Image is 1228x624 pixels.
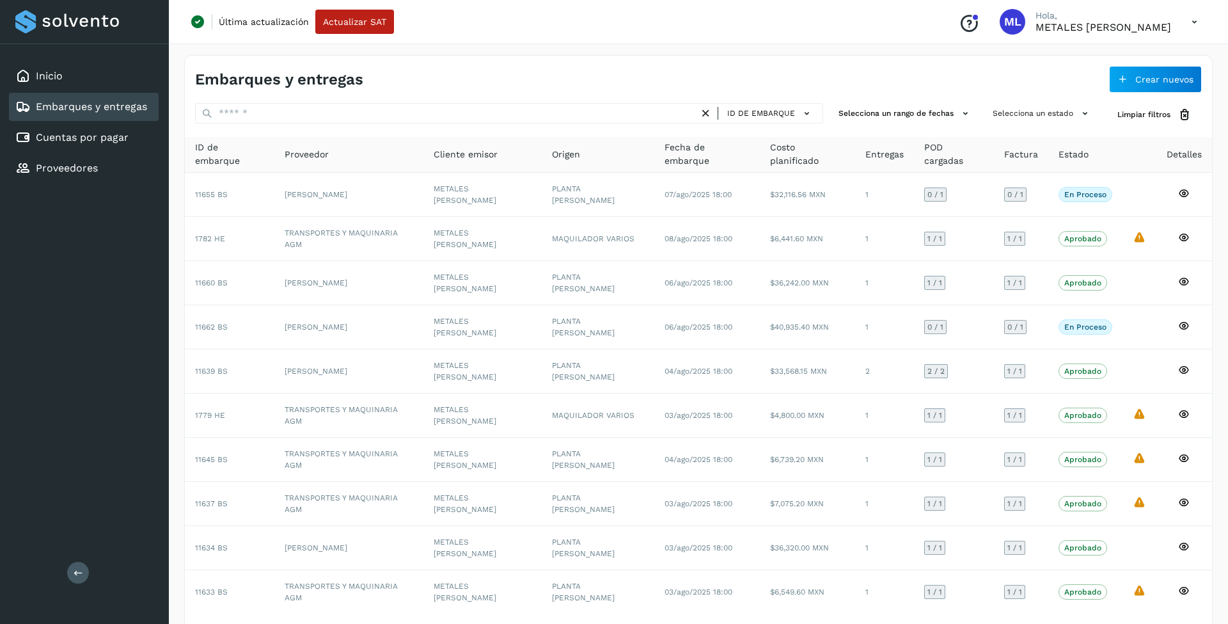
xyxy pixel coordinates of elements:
[542,526,654,570] td: PLANTA [PERSON_NAME]
[9,93,159,121] div: Embarques y entregas
[927,367,945,375] span: 2 / 2
[760,438,855,482] td: $6,739.20 MXN
[1007,235,1022,243] span: 1 / 1
[423,394,542,438] td: METALES [PERSON_NAME]
[927,323,943,331] span: 0 / 1
[855,570,914,614] td: 1
[1007,500,1022,508] span: 1 / 1
[195,234,225,243] span: 1782 HE
[542,173,654,217] td: PLANTA [PERSON_NAME]
[665,411,732,420] span: 03/ago/2025 18:00
[760,261,855,305] td: $36,242.00 MXN
[1064,411,1101,420] p: Aprobado
[1007,412,1022,419] span: 1 / 1
[195,141,264,168] span: ID de embarque
[542,261,654,305] td: PLANTA [PERSON_NAME]
[1064,499,1101,508] p: Aprobado
[195,70,363,89] h4: Embarques y entregas
[1007,323,1023,331] span: 0 / 1
[665,190,732,199] span: 07/ago/2025 18:00
[760,217,855,261] td: $6,441.60 MXN
[423,305,542,349] td: METALES [PERSON_NAME]
[927,456,942,463] span: 1 / 1
[9,154,159,182] div: Proveedores
[1007,191,1023,198] span: 0 / 1
[1064,190,1106,199] p: En proceso
[274,349,423,394] td: [PERSON_NAME]
[927,235,942,243] span: 1 / 1
[195,455,228,464] span: 11645 BS
[927,544,942,552] span: 1 / 1
[36,162,98,174] a: Proveedores
[1007,456,1022,463] span: 1 / 1
[542,217,654,261] td: MAQUILADOR VARIOS
[723,104,817,123] button: ID de embarque
[1109,66,1202,93] button: Crear nuevos
[423,349,542,394] td: METALES [PERSON_NAME]
[195,367,228,376] span: 11639 BS
[855,526,914,570] td: 1
[434,148,498,161] span: Cliente emisor
[423,482,542,526] td: METALES [PERSON_NAME]
[274,173,423,217] td: [PERSON_NAME]
[855,349,914,394] td: 2
[1059,148,1089,161] span: Estado
[274,438,423,482] td: TRANSPORTES Y MAQUINARIA AGM
[552,148,580,161] span: Origen
[36,131,129,143] a: Cuentas por pagar
[988,103,1097,124] button: Selecciona un estado
[665,499,732,508] span: 03/ago/2025 18:00
[274,305,423,349] td: [PERSON_NAME]
[195,190,228,199] span: 11655 BS
[423,438,542,482] td: METALES [PERSON_NAME]
[423,217,542,261] td: METALES [PERSON_NAME]
[274,394,423,438] td: TRANSPORTES Y MAQUINARIA AGM
[770,141,845,168] span: Costo planificado
[727,108,795,119] span: ID de embarque
[1007,279,1022,287] span: 1 / 1
[274,217,423,261] td: TRANSPORTES Y MAQUINARIA AGM
[274,261,423,305] td: [PERSON_NAME]
[1064,455,1101,464] p: Aprobado
[542,305,654,349] td: PLANTA [PERSON_NAME]
[665,543,732,552] span: 03/ago/2025 18:00
[323,17,386,26] span: Actualizar SAT
[542,349,654,394] td: PLANTA [PERSON_NAME]
[1107,103,1202,127] button: Limpiar filtros
[274,570,423,614] td: TRANSPORTES Y MAQUINARIA AGM
[195,278,228,287] span: 11660 BS
[865,148,904,161] span: Entregas
[760,349,855,394] td: $33,568.15 MXN
[760,482,855,526] td: $7,075.20 MXN
[1064,367,1101,376] p: Aprobado
[927,500,942,508] span: 1 / 1
[542,438,654,482] td: PLANTA [PERSON_NAME]
[924,141,984,168] span: POD cargadas
[1167,148,1202,161] span: Detalles
[423,261,542,305] td: METALES [PERSON_NAME]
[1007,367,1022,375] span: 1 / 1
[665,323,732,332] span: 06/ago/2025 18:00
[195,411,225,420] span: 1779 HE
[195,323,228,332] span: 11662 BS
[219,16,309,28] p: Última actualización
[1004,148,1038,161] span: Factura
[665,367,732,376] span: 04/ago/2025 18:00
[542,394,654,438] td: MAQUILADOR VARIOS
[9,124,159,152] div: Cuentas por pagar
[1064,323,1106,332] p: En proceso
[1035,10,1171,21] p: Hola,
[1064,234,1101,243] p: Aprobado
[1035,21,1171,33] p: METALES LOZANO
[423,173,542,217] td: METALES [PERSON_NAME]
[665,141,750,168] span: Fecha de embarque
[195,588,228,596] span: 11633 BS
[285,148,329,161] span: Proveedor
[855,261,914,305] td: 1
[760,526,855,570] td: $36,320.00 MXN
[927,412,942,419] span: 1 / 1
[315,10,394,34] button: Actualizar SAT
[36,100,147,113] a: Embarques y entregas
[1007,544,1022,552] span: 1 / 1
[665,234,732,243] span: 08/ago/2025 18:00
